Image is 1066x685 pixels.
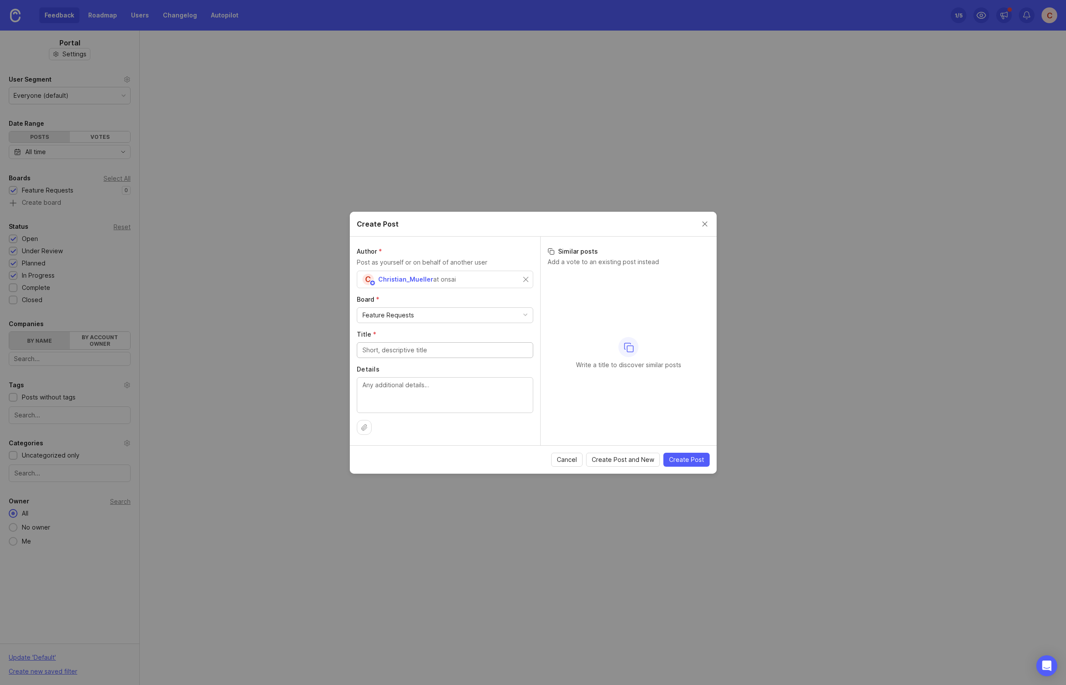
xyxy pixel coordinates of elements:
[663,453,710,467] button: Create Post
[357,296,379,303] span: Board (required)
[669,455,704,464] span: Create Post
[357,258,533,267] p: Post as yourself or on behalf of another user
[592,455,654,464] span: Create Post and New
[557,455,577,464] span: Cancel
[378,275,433,283] span: Christian_Mueller
[357,330,376,338] span: Title (required)
[576,361,681,369] p: Write a title to discover similar posts
[362,310,414,320] div: Feature Requests
[369,279,376,286] img: member badge
[548,247,710,256] h3: Similar posts
[1036,655,1057,676] div: Open Intercom Messenger
[433,275,456,284] div: at onsai
[357,365,533,374] label: Details
[551,453,583,467] button: Cancel
[362,345,528,355] input: Short, descriptive title
[357,219,399,229] h2: Create Post
[357,248,382,255] span: Author (required)
[700,219,710,229] button: Close create post modal
[548,258,710,266] p: Add a vote to an existing post instead
[586,453,660,467] button: Create Post and New
[362,274,374,285] div: C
